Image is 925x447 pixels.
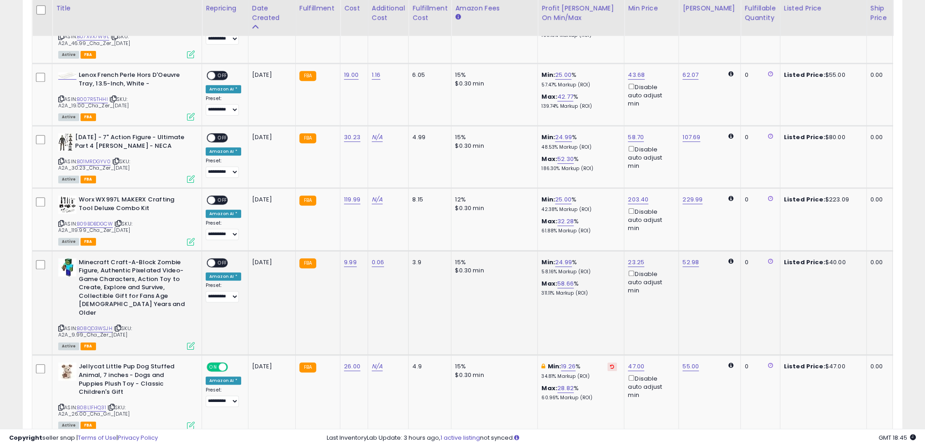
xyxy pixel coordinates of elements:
[541,217,557,226] b: Max:
[81,51,96,59] span: FBA
[58,362,76,381] img: 417iHgBNw2L._SL40_.jpg
[628,206,672,233] div: Disable auto adjust min
[541,166,617,172] p: 186.30% Markup (ROI)
[372,133,383,142] a: N/A
[58,158,130,171] span: | SKU: A2A_30.23_Cha_Zer_[DATE]
[75,133,186,152] b: [DATE] - 7" Action Figure - Ultimate Part 4 [PERSON_NAME] - NECA
[79,362,189,398] b: Jellycat Little Pup Dog Stuffed Animal, 7 inches - Dogs and Puppies Plush Toy - Classic Children'...
[252,133,288,141] div: [DATE]
[118,433,158,442] a: Privacy Policy
[77,95,108,103] a: B007R5THHI
[547,362,561,371] b: Min:
[327,434,916,442] div: Last InventoryLab Update: 3 hours ago, not synced.
[206,95,241,116] div: Preset:
[299,258,316,268] small: FBA
[77,404,106,412] a: B08L1FHQ31
[455,258,531,266] div: 15%
[58,113,79,121] span: All listings currently available for purchase on Amazon
[58,176,79,183] span: All listings currently available for purchase on Amazon
[412,196,444,204] div: 8.15
[628,70,645,80] a: 43.68
[58,342,79,350] span: All listings currently available for purchase on Amazon
[372,362,383,371] a: N/A
[541,258,617,275] div: %
[557,279,574,288] a: 58.66
[541,93,617,110] div: %
[784,71,859,79] div: $55.00
[541,82,617,88] p: 57.47% Markup (ROI)
[541,269,617,275] p: 58.16% Markup (ROI)
[206,158,241,178] div: Preset:
[557,217,574,226] a: 32.28
[628,4,675,13] div: Min Price
[557,384,574,393] a: 28.82
[299,71,316,81] small: FBA
[81,238,96,246] span: FBA
[682,362,699,371] a: 55.00
[56,4,198,13] div: Title
[77,33,109,40] a: B07XVX7W9L
[58,325,132,338] span: | SKU: A2A_9.99_Cha_Zer_[DATE]
[412,258,444,266] div: 3.9
[744,362,773,371] div: 0
[628,144,672,171] div: Disable auto adjust min
[455,13,460,21] small: Amazon Fees.
[682,195,703,204] a: 229.99
[541,290,617,296] p: 311.11% Markup (ROI)
[215,72,230,80] span: OFF
[206,220,241,241] div: Preset:
[58,133,73,151] img: 41GNmLhGCBL._SL40_.jpg
[555,195,571,204] a: 25.00
[561,362,576,371] a: 19.26
[58,33,130,46] span: | SKU: A2A_46.99_Cha_Zer_[DATE]
[58,0,195,58] div: ASIN:
[628,269,672,295] div: Disable auto adjust min
[206,4,244,13] div: Repricing
[610,364,614,369] i: Revert to store-level Min Markup
[455,80,531,88] div: $0.30 min
[744,133,773,141] div: 0
[628,258,644,267] a: 23.25
[784,70,825,79] b: Listed Price:
[344,70,359,80] a: 19.00
[555,70,571,80] a: 25.00
[58,258,76,276] img: 41rL0OYdj9L._SL40_.jpg
[81,113,96,121] span: FBA
[9,433,42,442] strong: Copyright
[541,133,617,150] div: %
[372,4,405,23] div: Additional Cost
[58,196,195,244] div: ASIN:
[455,204,531,212] div: $0.30 min
[541,363,545,369] i: This overrides the store level min markup for this listing
[784,196,859,204] div: $223.09
[455,142,531,150] div: $0.30 min
[299,133,316,143] small: FBA
[541,228,617,234] p: 61.88% Markup (ROI)
[541,92,557,101] b: Max:
[541,144,617,151] p: 48.53% Markup (ROI)
[784,362,859,371] div: $47.00
[252,4,292,23] div: Date Created
[541,103,617,110] p: 139.74% Markup (ROI)
[541,4,620,23] div: Profit [PERSON_NAME] on Min/Max
[78,433,116,442] a: Terms of Use
[541,133,555,141] b: Min:
[541,71,617,88] div: %
[344,4,364,13] div: Cost
[541,155,557,163] b: Max:
[728,362,733,368] i: Calculated using Dynamic Max Price.
[870,4,889,23] div: Ship Price
[252,71,288,79] div: [DATE]
[206,377,241,385] div: Amazon AI *
[541,155,617,172] div: %
[870,362,885,371] div: 0.00
[870,71,885,79] div: 0.00
[541,373,617,380] p: 34.81% Markup (ROI)
[784,4,863,13] div: Listed Price
[227,363,241,371] span: OFF
[682,4,737,13] div: [PERSON_NAME]
[541,206,617,213] p: 42.38% Markup (ROI)
[372,70,381,80] a: 1.16
[58,72,76,79] img: 21mCXJ8DNXL._SL40_.jpg
[541,280,617,296] div: %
